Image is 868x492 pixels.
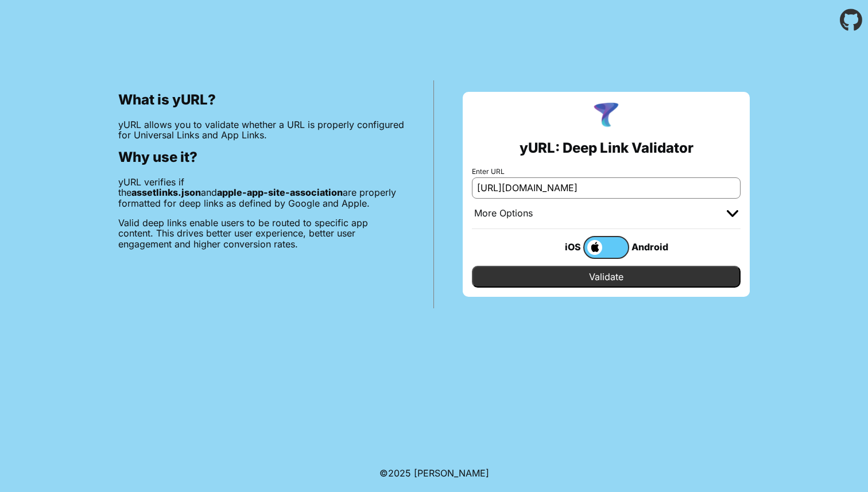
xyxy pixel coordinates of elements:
[520,140,693,156] h2: yURL: Deep Link Validator
[629,239,675,254] div: Android
[472,266,741,288] input: Validate
[379,454,489,492] footer: ©
[118,149,405,165] h2: Why use it?
[118,92,405,108] h2: What is yURL?
[131,187,201,198] b: assetlinks.json
[472,168,741,176] label: Enter URL
[472,177,741,198] input: e.g. https://app.chayev.com/xyx
[118,119,405,141] p: yURL allows you to validate whether a URL is properly configured for Universal Links and App Links.
[217,187,343,198] b: apple-app-site-association
[388,467,411,479] span: 2025
[727,210,738,217] img: chevron
[118,177,405,208] p: yURL verifies if the and are properly formatted for deep links as defined by Google and Apple.
[537,239,583,254] div: iOS
[118,218,405,249] p: Valid deep links enable users to be routed to specific app content. This drives better user exper...
[414,467,489,479] a: Michael Ibragimchayev's Personal Site
[591,101,621,131] img: yURL Logo
[474,208,533,219] div: More Options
